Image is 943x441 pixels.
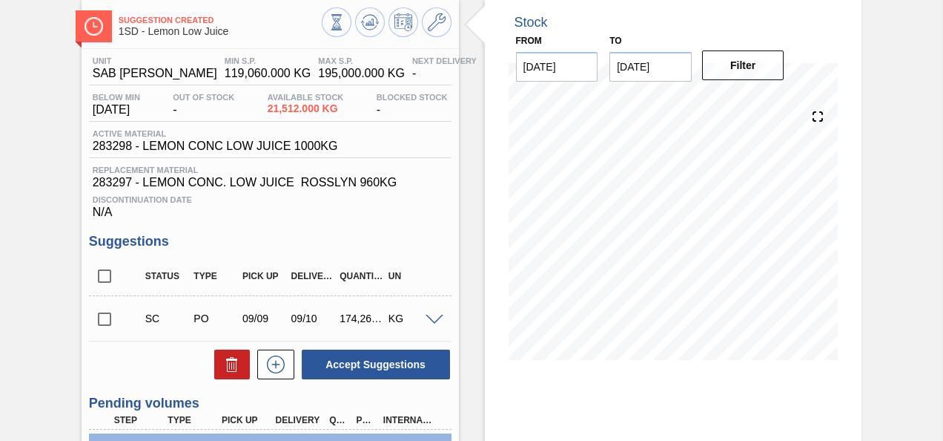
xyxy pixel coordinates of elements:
div: Quantity [325,415,351,425]
span: 1SD - Lemon Low Juice [119,26,322,37]
span: Below Min [93,93,140,102]
img: Ícone [85,17,103,36]
span: Blocked Stock [377,93,448,102]
span: MIN S.P. [225,56,311,65]
span: 283298 - LEMON CONC LOW JUICE 1000KG [93,140,338,153]
div: Purchase order [190,313,242,324]
span: Discontinuation Date [93,195,448,204]
span: 119,060.000 KG [225,67,311,80]
button: Stocks Overview [322,7,351,37]
div: Pick up [218,415,276,425]
div: - [169,93,238,117]
span: Available Stock [268,93,344,102]
span: SAB [PERSON_NAME] [93,67,217,80]
div: N/A [89,189,451,219]
label: to [609,36,621,46]
button: Schedule Inventory [388,7,418,37]
span: Active Material [93,129,338,138]
div: Delivery [272,415,330,425]
div: Pick up [239,271,291,281]
div: UN [385,271,437,281]
span: 195,000.000 KG [318,67,405,80]
button: Accept Suggestions [302,350,450,379]
span: [DATE] [93,103,140,117]
div: Delivery [288,271,340,281]
input: mm/dd/yyyy [516,52,598,82]
div: Suggestion Created [142,313,193,324]
button: Filter [702,50,784,80]
div: 09/09/2025 [239,313,291,324]
div: New suggestion [250,350,294,379]
label: From [516,36,542,46]
button: Go to Master Data / General [422,7,451,37]
div: Portal Volume [353,415,378,425]
span: Replacement Material [93,166,448,174]
div: Type [190,271,242,281]
span: MAX S.P. [318,56,405,65]
span: 283297 - LEMON CONC. LOW JUICE ROSSLYN 960KG [93,176,448,189]
div: - [408,56,480,80]
div: 09/10/2025 [288,313,340,324]
div: Step [110,415,168,425]
div: Status [142,271,193,281]
div: KG [385,313,437,324]
h3: Suggestions [89,234,451,249]
input: mm/dd/yyyy [609,52,692,82]
div: Accept Suggestions [294,348,451,381]
h3: Pending volumes [89,396,451,411]
span: Unit [93,56,217,65]
span: Out Of Stock [173,93,234,102]
div: Internal Volume Id [380,415,437,425]
div: Type [164,415,222,425]
div: 174,268.000 [336,313,388,324]
div: Delete Suggestions [207,350,250,379]
div: Stock [514,15,548,30]
div: - [373,93,451,117]
span: 21,512.000 KG [268,103,344,114]
button: Update Chart [355,7,385,37]
span: Next Delivery [412,56,477,65]
div: Quantity [336,271,388,281]
span: Suggestion Created [119,16,322,24]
